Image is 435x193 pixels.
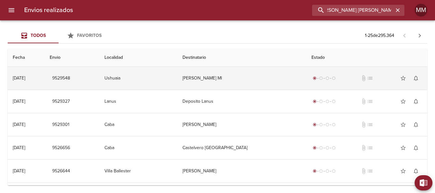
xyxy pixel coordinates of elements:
span: notifications_none [413,168,419,174]
button: 9526656 [50,142,73,154]
div: Generado [311,98,337,105]
button: Activar notificaciones [410,141,422,154]
span: notifications_none [413,145,419,151]
button: Agregar a favoritos [397,118,410,131]
div: [DATE] [13,145,25,150]
span: radio_button_checked [313,76,317,80]
span: No tiene pedido asociado [367,98,373,105]
button: Agregar a favoritos [397,72,410,85]
span: 9529327 [52,98,70,106]
span: Pagina anterior [397,32,412,38]
th: Fecha [8,49,45,67]
span: Favoritos [77,33,102,38]
span: star_border [400,98,406,105]
span: star_border [400,121,406,128]
div: Tabs Envios [8,28,110,43]
button: Agregar a favoritos [397,141,410,154]
th: Estado [306,49,427,67]
span: radio_button_unchecked [332,100,336,103]
span: radio_button_checked [313,146,317,150]
span: radio_button_unchecked [332,169,336,173]
span: radio_button_unchecked [319,76,323,80]
span: radio_button_unchecked [325,169,329,173]
span: No tiene documentos adjuntos [360,145,367,151]
span: radio_button_unchecked [319,169,323,173]
span: Pagina siguiente [412,28,427,43]
span: 9529301 [52,121,69,129]
th: Destinatario [177,49,306,67]
button: Activar notificaciones [410,72,422,85]
span: radio_button_unchecked [325,100,329,103]
td: Villa Ballester [99,160,177,183]
div: Generado [311,145,337,151]
span: No tiene documentos adjuntos [360,121,367,128]
span: No tiene pedido asociado [367,121,373,128]
span: star_border [400,75,406,81]
td: Deposito Lanus [177,90,306,113]
span: star_border [400,168,406,174]
td: [PERSON_NAME] [177,160,306,183]
span: radio_button_unchecked [319,100,323,103]
button: Activar notificaciones [410,118,422,131]
td: Ushuaia [99,67,177,90]
span: No tiene documentos adjuntos [360,75,367,81]
td: Caba [99,113,177,136]
div: [DATE] [13,122,25,127]
span: radio_button_unchecked [325,76,329,80]
td: Lanus [99,90,177,113]
div: Generado [311,75,337,81]
h6: Envios realizados [24,5,73,15]
td: [PERSON_NAME] Ml [177,67,306,90]
span: radio_button_checked [313,169,317,173]
span: radio_button_unchecked [325,146,329,150]
input: buscar [312,5,394,16]
span: 9529548 [52,74,70,82]
span: radio_button_unchecked [319,123,323,127]
p: 1 - 25 de 295.364 [365,32,394,39]
span: Todos [31,33,46,38]
span: No tiene documentos adjuntos [360,168,367,174]
span: radio_button_unchecked [332,76,336,80]
span: radio_button_unchecked [325,123,329,127]
span: No tiene pedido asociado [367,168,373,174]
button: Agregar a favoritos [397,165,410,177]
span: radio_button_unchecked [319,146,323,150]
span: notifications_none [413,121,419,128]
span: notifications_none [413,98,419,105]
span: radio_button_checked [313,100,317,103]
span: radio_button_unchecked [332,123,336,127]
span: radio_button_checked [313,123,317,127]
span: No tiene pedido asociado [367,75,373,81]
span: No tiene pedido asociado [367,145,373,151]
button: 9526644 [50,165,73,177]
span: No tiene documentos adjuntos [360,98,367,105]
button: Activar notificaciones [410,95,422,108]
div: [DATE] [13,99,25,104]
div: Abrir información de usuario [415,4,427,17]
div: [DATE] [13,75,25,81]
div: MM [415,4,427,17]
button: Activar notificaciones [410,165,422,177]
button: 9529548 [50,72,73,84]
button: Exportar Excel [415,175,432,190]
div: [DATE] [13,168,25,174]
td: Castelvero [GEOGRAPHIC_DATA] [177,136,306,159]
td: Caba [99,136,177,159]
span: 9526644 [52,167,70,175]
th: Envio [45,49,99,67]
div: Generado [311,168,337,174]
td: [PERSON_NAME] [177,113,306,136]
div: Generado [311,121,337,128]
span: notifications_none [413,75,419,81]
span: 9526656 [52,144,70,152]
th: Localidad [99,49,177,67]
button: 9529327 [50,96,72,107]
button: Agregar a favoritos [397,95,410,108]
span: radio_button_unchecked [332,146,336,150]
button: menu [4,3,19,18]
button: 9529301 [50,119,72,131]
span: star_border [400,145,406,151]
